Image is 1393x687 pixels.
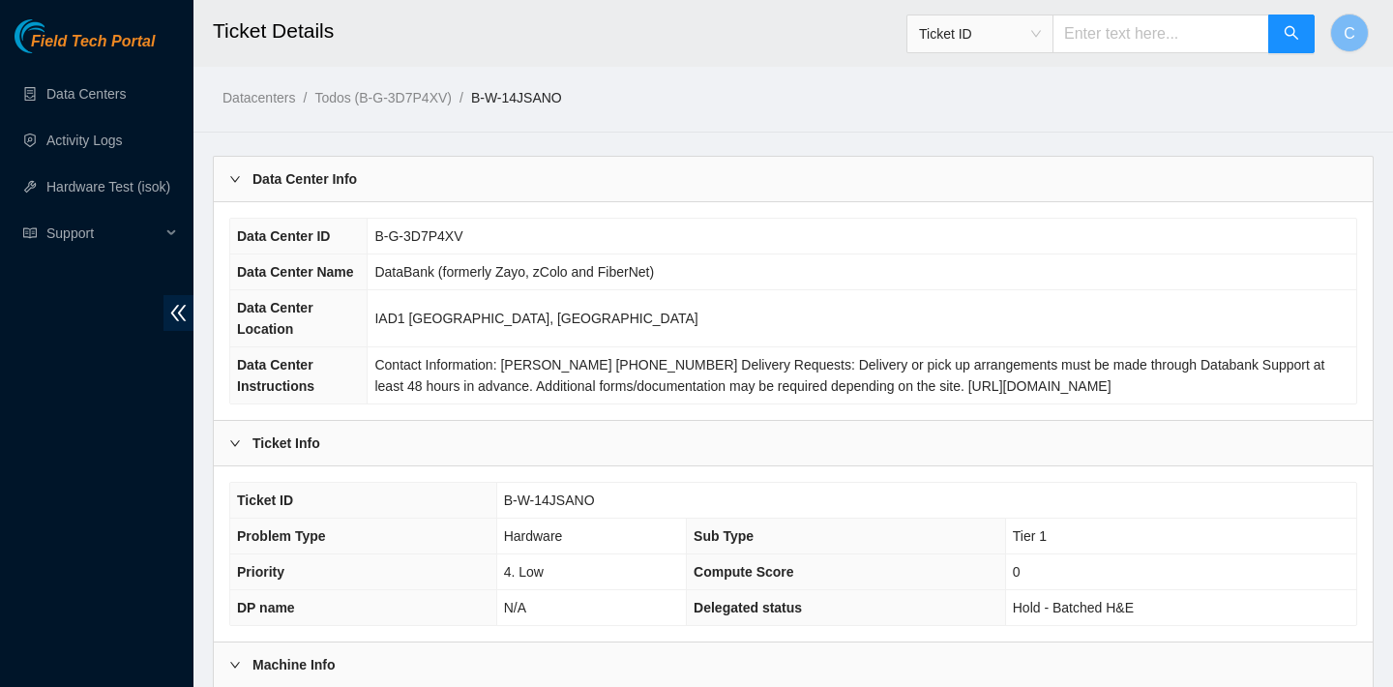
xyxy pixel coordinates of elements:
[1284,25,1299,44] span: search
[214,421,1373,465] div: Ticket Info
[504,600,526,615] span: N/A
[504,564,544,580] span: 4. Low
[1013,564,1021,580] span: 0
[15,19,98,53] img: Akamai Technologies
[504,528,563,544] span: Hardware
[214,157,1373,201] div: Data Center Info
[1344,21,1355,45] span: C
[459,90,463,105] span: /
[229,173,241,185] span: right
[1013,600,1134,615] span: Hold - Batched H&E
[237,600,295,615] span: DP name
[374,228,462,244] span: B-G-3D7P4XV
[471,90,562,105] a: B-W-14JSANO
[694,600,802,615] span: Delegated status
[1013,528,1047,544] span: Tier 1
[1268,15,1315,53] button: search
[374,264,654,280] span: DataBank (formerly Zayo, zColo and FiberNet)
[15,35,155,60] a: Akamai TechnologiesField Tech Portal
[46,86,126,102] a: Data Centers
[23,226,37,240] span: read
[237,300,313,337] span: Data Center Location
[229,659,241,671] span: right
[237,357,314,394] span: Data Center Instructions
[504,493,595,508] span: B-W-14JSANO
[252,168,357,190] b: Data Center Info
[1330,14,1369,52] button: C
[222,90,295,105] a: Datacenters
[252,654,336,675] b: Machine Info
[46,179,170,194] a: Hardware Test (isok)
[374,311,697,326] span: IAD1 [GEOGRAPHIC_DATA], [GEOGRAPHIC_DATA]
[237,564,284,580] span: Priority
[31,33,155,51] span: Field Tech Portal
[252,433,320,454] b: Ticket Info
[237,228,330,244] span: Data Center ID
[237,528,326,544] span: Problem Type
[1052,15,1269,53] input: Enter text here...
[163,295,193,331] span: double-left
[237,264,354,280] span: Data Center Name
[919,19,1041,48] span: Ticket ID
[694,564,793,580] span: Compute Score
[214,642,1373,687] div: Machine Info
[694,528,754,544] span: Sub Type
[374,357,1324,394] span: Contact Information: [PERSON_NAME] [PHONE_NUMBER] Delivery Requests: Delivery or pick up arrangem...
[46,214,161,253] span: Support
[237,493,293,508] span: Ticket ID
[229,437,241,449] span: right
[303,90,307,105] span: /
[314,90,452,105] a: Todos (B-G-3D7P4XV)
[46,133,123,148] a: Activity Logs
